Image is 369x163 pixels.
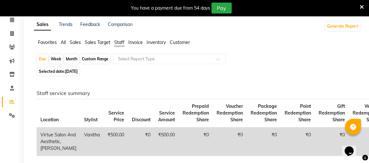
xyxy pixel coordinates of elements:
button: Generate Report [325,22,360,31]
span: Favorites [38,39,57,45]
td: ₹500.00 [104,127,128,156]
a: Trends [59,21,73,27]
td: ₹0 [213,127,247,156]
div: You have a payment due from 54 days [131,5,210,12]
td: ₹0 [281,127,315,156]
td: ₹0 [128,127,154,156]
span: Sales Target [85,39,110,45]
span: Selected date: [37,67,79,75]
span: Staff [114,39,124,45]
span: Stylist [84,117,98,123]
span: Voucher Redemption Share [217,103,243,123]
td: Virtue Salon And Aesthetic, [PERSON_NAME] [37,127,80,156]
span: Customer [170,39,190,45]
a: Feedback [80,21,100,27]
span: Discount [132,117,150,123]
span: Package Redemption Share [251,103,277,123]
span: Service Amount [158,110,175,123]
span: Sales [70,39,81,45]
td: ₹0 [179,127,213,156]
span: Service Price [108,110,124,123]
iframe: chat widget [342,137,363,157]
div: Custom Range [80,55,110,64]
a: Sales [34,19,51,30]
span: Prepaid Redemption Share [183,103,209,123]
div: Month [64,55,79,64]
span: Inventory [147,39,166,45]
td: Vanitha [80,127,104,156]
h6: Staff service summary [37,90,355,96]
span: All [61,39,66,45]
button: Pay [211,3,232,13]
td: ₹0 [315,127,349,156]
span: Point Redemption Share [285,103,311,123]
td: ₹500.00 [154,127,179,156]
div: Week [49,55,63,64]
span: Gift Redemption Share [319,103,345,123]
span: Invoice [128,39,143,45]
span: [DATE] [65,69,78,74]
td: ₹0 [247,127,281,156]
div: Day [37,55,48,64]
span: Location [40,117,59,123]
a: Comparison [108,21,133,27]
